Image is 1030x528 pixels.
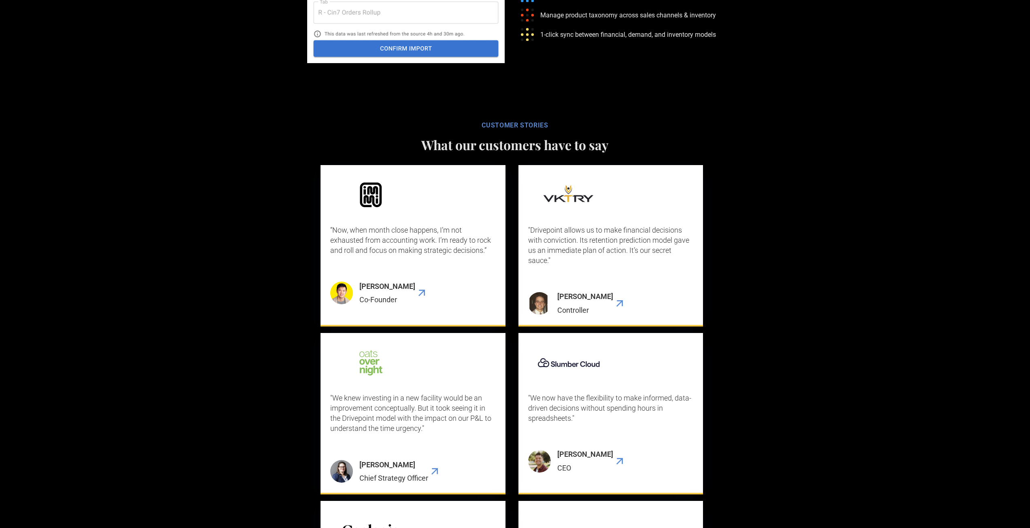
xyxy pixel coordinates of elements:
div: [PERSON_NAME] [359,281,415,291]
p: "We knew investing in a new facility would be an improvement conceptually. But it took seeing it ... [330,393,496,434]
a: "We knew investing in a new facility would be an improvement conceptually. But it took seeing it ... [321,333,505,494]
a: "We now have the flexibility to make informed, data-driven decisions without spending hours in sp... [518,333,703,494]
div: Co-Founder [359,295,415,305]
p: "We now have the flexibility to make informed, data-driven decisions without spending hours in sp... [528,393,694,424]
p: "Drivepoint allows us to make financial decisions with conviction. Its retention prediction model... [528,225,694,266]
div: [PERSON_NAME] [359,460,428,470]
div: 2 / 9 [321,165,505,327]
p: 1-click sync between financial, demand, and inventory models [540,30,716,40]
a: "Drivepoint allows us to make financial decisions with conviction. Its retention prediction model... [518,165,703,327]
div: 4 / 9 [321,333,505,494]
div: CUSTOMER STORIes [231,121,799,129]
div: Controller [557,305,613,315]
div: CEO [557,463,613,473]
h2: What our customers have to say [366,138,665,152]
div: Chief Strategy Officer [359,473,428,483]
div: 3 / 9 [518,333,703,494]
div: [PERSON_NAME] [557,449,613,459]
div: 1 / 9 [518,165,703,327]
div: [PERSON_NAME] [557,291,613,301]
p: Manage product taxonomy across sales channels & inventory [540,10,716,20]
p: “Now, when month close happens, I’m not exhausted from accounting work. I’m ready to rock and rol... [330,225,496,256]
a: “Now, when month close happens, I’m not exhausted from accounting work. I’m ready to rock and rol... [321,165,505,327]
